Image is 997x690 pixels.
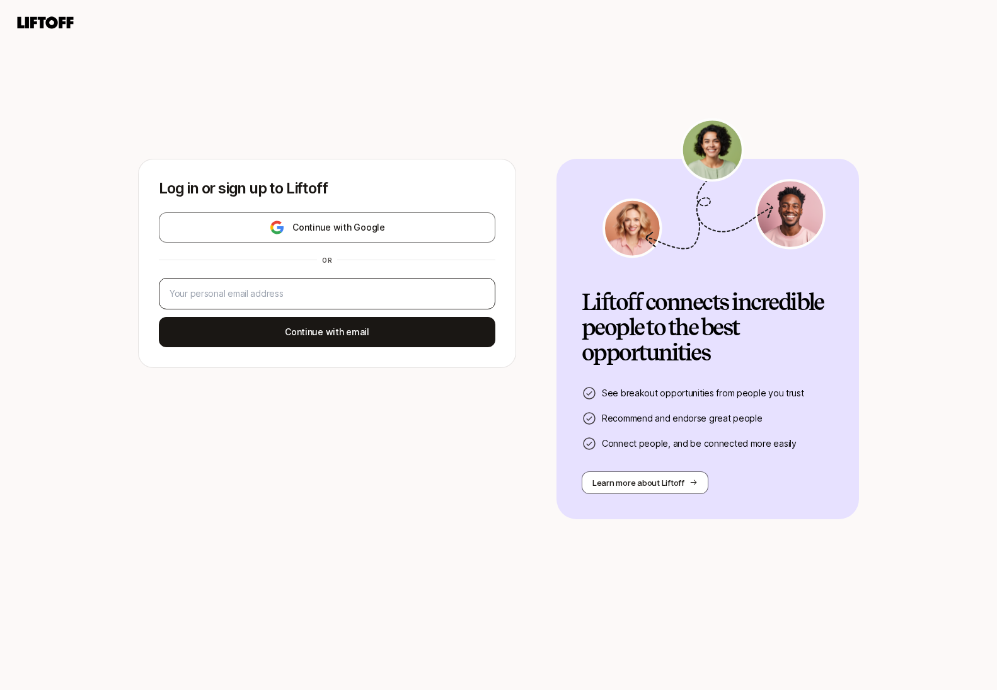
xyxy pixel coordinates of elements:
[159,317,495,347] button: Continue with email
[602,411,762,426] p: Recommend and endorse great people
[269,220,285,235] img: google-logo
[582,290,834,365] h2: Liftoff connects incredible people to the best opportunities
[159,180,495,197] p: Log in or sign up to Liftoff
[602,436,797,451] p: Connect people, and be connected more easily
[159,212,495,243] button: Continue with Google
[602,386,804,401] p: See breakout opportunities from people you trust
[601,118,827,258] img: signup-banner
[582,471,708,494] button: Learn more about Liftoff
[317,255,337,265] div: or
[170,286,485,301] input: Your personal email address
